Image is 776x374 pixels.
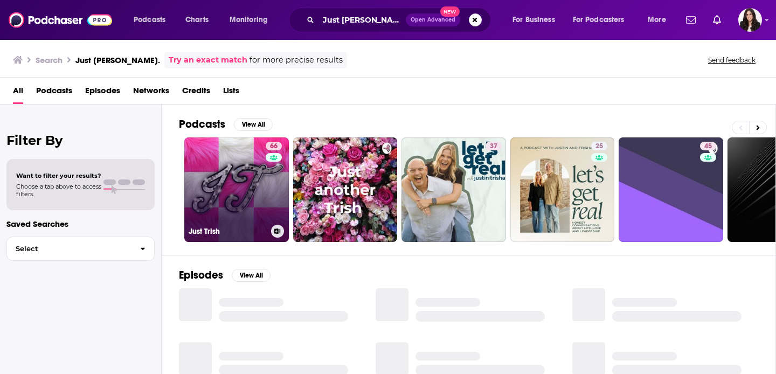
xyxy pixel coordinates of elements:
[266,142,282,150] a: 66
[7,245,131,252] span: Select
[648,12,666,27] span: More
[440,6,460,17] span: New
[270,141,278,152] span: 66
[185,12,209,27] span: Charts
[738,8,762,32] img: User Profile
[401,137,506,242] a: 37
[640,11,680,29] button: open menu
[169,54,247,66] a: Try an exact match
[595,141,603,152] span: 25
[234,118,273,131] button: View All
[134,12,165,27] span: Podcasts
[85,82,120,104] a: Episodes
[182,82,210,104] a: Credits
[223,82,239,104] a: Lists
[738,8,762,32] span: Logged in as RebeccaShapiro
[512,12,555,27] span: For Business
[411,17,455,23] span: Open Advanced
[566,11,640,29] button: open menu
[178,11,215,29] a: Charts
[299,8,501,32] div: Search podcasts, credits, & more...
[591,142,607,150] a: 25
[6,133,155,148] h2: Filter By
[75,55,160,65] h3: Just [PERSON_NAME].
[184,137,289,242] a: 66Just Trish
[36,55,63,65] h3: Search
[700,142,716,150] a: 45
[505,11,569,29] button: open menu
[704,141,712,152] span: 45
[13,82,23,104] a: All
[682,11,700,29] a: Show notifications dropdown
[179,268,223,282] h2: Episodes
[179,268,271,282] a: EpisodesView All
[738,8,762,32] button: Show profile menu
[318,11,406,29] input: Search podcasts, credits, & more...
[573,12,625,27] span: For Podcasters
[189,227,267,236] h3: Just Trish
[16,183,101,198] span: Choose a tab above to access filters.
[6,219,155,229] p: Saved Searches
[406,13,460,26] button: Open AdvancedNew
[9,10,112,30] img: Podchaser - Follow, Share and Rate Podcasts
[36,82,72,104] a: Podcasts
[222,11,282,29] button: open menu
[126,11,179,29] button: open menu
[230,12,268,27] span: Monitoring
[619,137,723,242] a: 45
[709,11,725,29] a: Show notifications dropdown
[16,172,101,179] span: Want to filter your results?
[486,142,502,150] a: 37
[490,141,497,152] span: 37
[6,237,155,261] button: Select
[133,82,169,104] a: Networks
[510,137,615,242] a: 25
[179,117,273,131] a: PodcastsView All
[179,117,225,131] h2: Podcasts
[250,54,343,66] span: for more precise results
[232,269,271,282] button: View All
[705,56,759,65] button: Send feedback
